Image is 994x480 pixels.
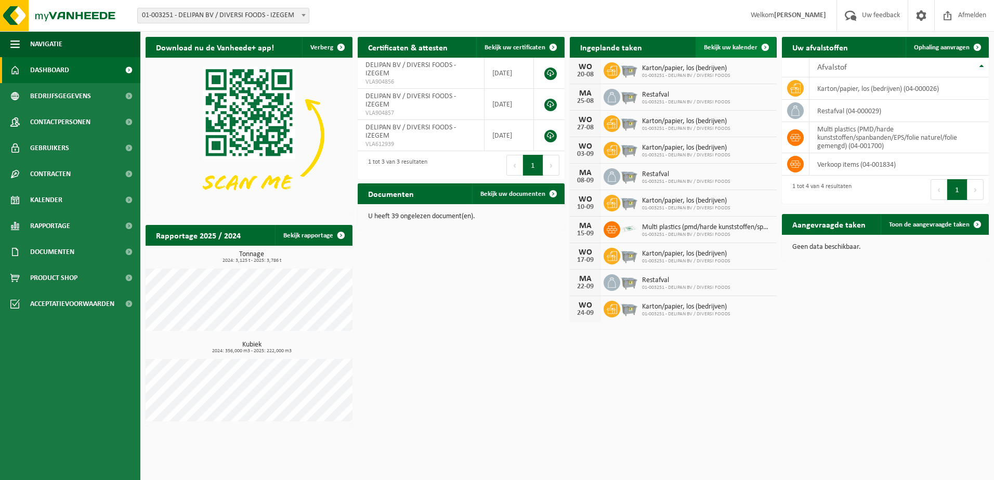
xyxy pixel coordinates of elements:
[642,73,730,79] span: 01-003251 - DELIPAN BV / DIVERSI FOODS
[365,124,456,140] span: DELIPAN BV / DIVERSI FOODS - IZEGEM
[543,155,559,176] button: Next
[365,78,476,86] span: VLA904856
[620,246,638,264] img: WB-2500-GAL-GY-01
[642,64,730,73] span: Karton/papier, los (bedrijven)
[931,179,947,200] button: Previous
[30,83,91,109] span: Bedrijfsgegevens
[620,87,638,105] img: WB-2500-GAL-GY-01
[30,187,62,213] span: Kalender
[817,63,847,72] span: Afvalstof
[137,8,309,23] span: 01-003251 - DELIPAN BV / DIVERSI FOODS - IZEGEM
[358,37,458,57] h2: Certificaten & attesten
[30,57,69,83] span: Dashboard
[575,230,596,237] div: 15-09
[151,258,352,263] span: 2024: 3,125 t - 2025: 3,786 t
[575,151,596,158] div: 03-09
[506,155,523,176] button: Previous
[620,273,638,290] img: WB-2500-GAL-GY-01
[620,193,638,211] img: WB-2500-GAL-GY-01
[476,37,564,58] a: Bekijk uw certificaten
[146,37,284,57] h2: Download nu de Vanheede+ app!
[365,140,476,149] span: VLA612939
[570,37,652,57] h2: Ingeplande taken
[889,221,970,228] span: Toon de aangevraagde taken
[642,152,730,158] span: 01-003251 - DELIPAN BV / DIVERSI FOODS
[275,225,351,246] a: Bekijk rapportage
[30,265,77,291] span: Product Shop
[642,276,730,285] span: Restafval
[480,191,545,197] span: Bekijk uw documenten
[138,8,309,23] span: 01-003251 - DELIPAN BV / DIVERSI FOODS - IZEGEM
[365,109,476,117] span: VLA904857
[642,223,771,232] span: Multi plastics (pmd/harde kunststoffen/spanbanden/eps/folie naturel/folie gemeng...
[642,258,730,264] span: 01-003251 - DELIPAN BV / DIVERSI FOODS
[792,244,978,251] p: Geen data beschikbaar.
[146,58,352,213] img: Download de VHEPlus App
[575,63,596,71] div: WO
[575,169,596,177] div: MA
[485,120,534,151] td: [DATE]
[620,299,638,317] img: WB-2500-GAL-GY-01
[575,177,596,184] div: 08-09
[151,349,352,354] span: 2024: 356,000 m3 - 2025: 222,000 m3
[358,183,424,204] h2: Documenten
[642,91,730,99] span: Restafval
[365,92,456,109] span: DELIPAN BV / DIVERSI FOODS - IZEGEM
[575,275,596,283] div: MA
[485,44,545,51] span: Bekijk uw certificaten
[575,222,596,230] div: MA
[642,170,730,179] span: Restafval
[787,178,852,201] div: 1 tot 4 van 4 resultaten
[642,250,730,258] span: Karton/papier, los (bedrijven)
[30,213,70,239] span: Rapportage
[809,77,989,100] td: karton/papier, los (bedrijven) (04-000026)
[575,248,596,257] div: WO
[485,89,534,120] td: [DATE]
[575,98,596,105] div: 25-08
[642,205,730,211] span: 01-003251 - DELIPAN BV / DIVERSI FOODS
[642,232,771,238] span: 01-003251 - DELIPAN BV / DIVERSI FOODS
[472,183,564,204] a: Bekijk uw documenten
[914,44,970,51] span: Ophaling aanvragen
[620,61,638,78] img: WB-2500-GAL-GY-01
[642,285,730,291] span: 01-003251 - DELIPAN BV / DIVERSI FOODS
[642,99,730,105] span: 01-003251 - DELIPAN BV / DIVERSI FOODS
[620,167,638,184] img: WB-2500-GAL-GY-01
[620,220,638,237] img: LP-SK-00500-LPE-16
[809,100,989,122] td: restafval (04-000029)
[642,126,730,132] span: 01-003251 - DELIPAN BV / DIVERSI FOODS
[30,109,90,135] span: Contactpersonen
[302,37,351,58] button: Verberg
[575,116,596,124] div: WO
[642,197,730,205] span: Karton/papier, los (bedrijven)
[774,11,826,19] strong: [PERSON_NAME]
[310,44,333,51] span: Verberg
[151,251,352,263] h3: Tonnage
[575,142,596,151] div: WO
[881,214,988,235] a: Toon de aangevraagde taken
[967,179,984,200] button: Next
[485,58,534,89] td: [DATE]
[809,122,989,153] td: multi plastics (PMD/harde kunststoffen/spanbanden/EPS/folie naturel/folie gemengd) (04-001700)
[575,283,596,290] div: 22-09
[620,140,638,158] img: WB-2500-GAL-GY-01
[575,71,596,78] div: 20-08
[575,89,596,98] div: MA
[642,144,730,152] span: Karton/papier, los (bedrijven)
[30,239,74,265] span: Documenten
[696,37,776,58] a: Bekijk uw kalender
[620,114,638,131] img: WB-2500-GAL-GY-01
[575,195,596,204] div: WO
[642,179,730,185] span: 01-003251 - DELIPAN BV / DIVERSI FOODS
[363,154,427,177] div: 1 tot 3 van 3 resultaten
[782,37,858,57] h2: Uw afvalstoffen
[30,135,69,161] span: Gebruikers
[146,225,251,245] h2: Rapportage 2025 / 2024
[575,204,596,211] div: 10-09
[642,311,730,317] span: 01-003251 - DELIPAN BV / DIVERSI FOODS
[575,301,596,310] div: WO
[575,124,596,131] div: 27-08
[947,179,967,200] button: 1
[30,161,71,187] span: Contracten
[30,31,62,57] span: Navigatie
